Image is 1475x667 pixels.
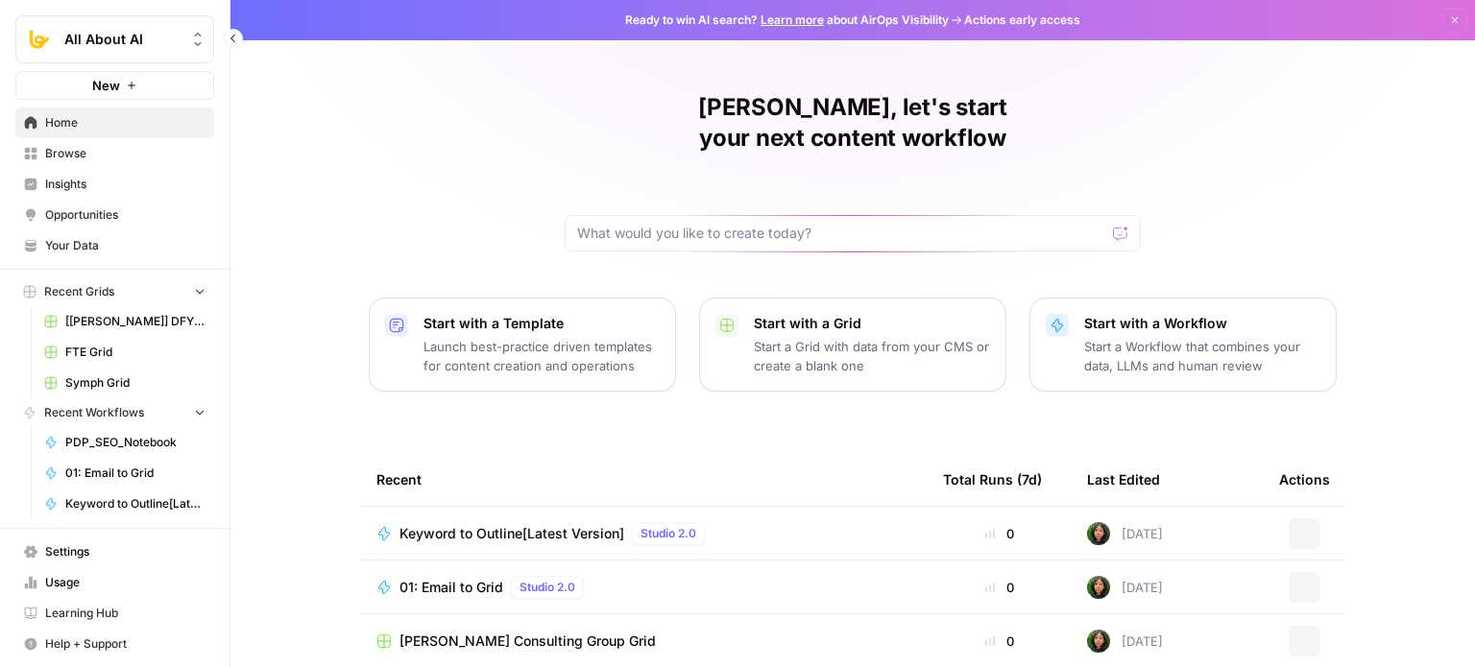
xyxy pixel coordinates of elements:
[45,145,206,162] span: Browse
[45,635,206,653] span: Help + Support
[1087,522,1163,545] div: [DATE]
[1084,337,1320,375] p: Start a Workflow that combines your data, LLMs and human review
[754,337,990,375] p: Start a Grid with data from your CMS or create a blank one
[15,567,214,598] a: Usage
[943,631,1056,651] div: 0
[45,574,206,591] span: Usage
[943,578,1056,597] div: 0
[45,605,206,622] span: Learning Hub
[761,12,824,27] a: Learn more
[15,629,214,659] button: Help + Support
[641,525,696,542] span: Studio 2.0
[376,522,912,545] a: Keyword to Outline[Latest Version]Studio 2.0
[45,176,206,193] span: Insights
[399,524,624,543] span: Keyword to Outline[Latest Version]
[44,283,114,300] span: Recent Grids
[1087,630,1163,653] div: [DATE]
[964,12,1080,29] span: Actions early access
[943,453,1042,506] div: Total Runs (7d)
[15,138,214,169] a: Browse
[15,398,214,427] button: Recent Workflows
[699,298,1006,392] button: Start with a GridStart a Grid with data from your CMS or create a blank one
[15,107,214,138] a: Home
[22,22,57,57] img: All About AI Logo
[36,306,214,337] a: [[PERSON_NAME]] DFY POC👨‍🦲
[423,314,660,333] p: Start with a Template
[45,114,206,131] span: Home
[15,277,214,306] button: Recent Grids
[15,169,214,200] a: Insights
[45,237,206,254] span: Your Data
[36,368,214,398] a: Symph Grid
[399,578,503,597] span: 01: Email to Grid
[1087,453,1160,506] div: Last Edited
[376,631,912,651] a: [PERSON_NAME] Consulting Group Grid
[565,92,1141,154] h1: [PERSON_NAME], let's start your next content workflow
[376,576,912,599] a: 01: Email to GridStudio 2.0
[1084,314,1320,333] p: Start with a Workflow
[376,453,912,506] div: Recent
[1087,576,1163,599] div: [DATE]
[15,71,214,100] button: New
[15,200,214,230] a: Opportunities
[423,337,660,375] p: Launch best-practice driven templates for content creation and operations
[65,313,206,330] span: [[PERSON_NAME]] DFY POC👨‍🦲
[399,631,656,651] span: [PERSON_NAME] Consulting Group Grid
[36,488,214,519] a: Keyword to Outline[Latest Version]
[15,598,214,629] a: Learning Hub
[36,458,214,488] a: 01: Email to Grid
[754,314,990,333] p: Start with a Grid
[65,495,206,512] span: Keyword to Outline[Latest Version]
[45,543,206,560] span: Settings
[625,12,949,29] span: Ready to win AI search? about AirOps Visibility
[1029,298,1337,392] button: Start with a WorkflowStart a Workflow that combines your data, LLMs and human review
[36,427,214,458] a: PDP_SEO_Notebook
[36,337,214,368] a: FTE Grid
[1087,576,1110,599] img: 71gc9am4ih21sqe9oumvmopgcasf
[15,15,214,63] button: Workspace: All About AI
[44,404,144,421] span: Recent Workflows
[943,524,1056,543] div: 0
[64,30,181,49] span: All About AI
[1087,522,1110,545] img: 71gc9am4ih21sqe9oumvmopgcasf
[15,230,214,261] a: Your Data
[1087,630,1110,653] img: 71gc9am4ih21sqe9oumvmopgcasf
[92,76,120,95] span: New
[369,298,676,392] button: Start with a TemplateLaunch best-practice driven templates for content creation and operations
[65,344,206,361] span: FTE Grid
[520,579,575,596] span: Studio 2.0
[65,374,206,392] span: Symph Grid
[15,536,214,567] a: Settings
[1279,453,1330,506] div: Actions
[65,465,206,482] span: 01: Email to Grid
[45,206,206,224] span: Opportunities
[65,434,206,451] span: PDP_SEO_Notebook
[577,224,1105,243] input: What would you like to create today?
